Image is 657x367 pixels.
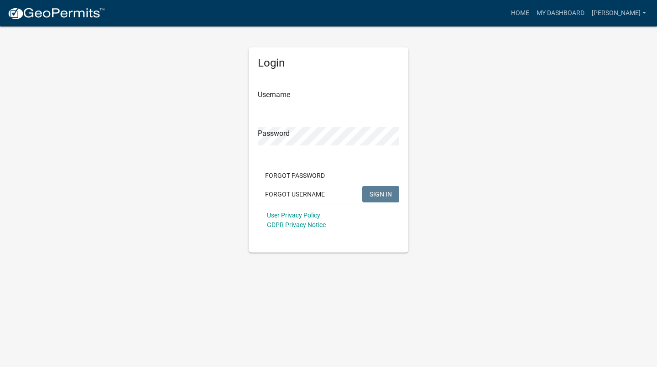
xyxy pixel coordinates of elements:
h5: Login [258,57,399,70]
a: My Dashboard [533,5,588,22]
a: [PERSON_NAME] [588,5,650,22]
a: Home [507,5,533,22]
button: Forgot Username [258,186,332,202]
button: Forgot Password [258,167,332,184]
button: SIGN IN [362,186,399,202]
a: GDPR Privacy Notice [267,221,326,228]
a: User Privacy Policy [267,212,320,219]
span: SIGN IN [370,190,392,197]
